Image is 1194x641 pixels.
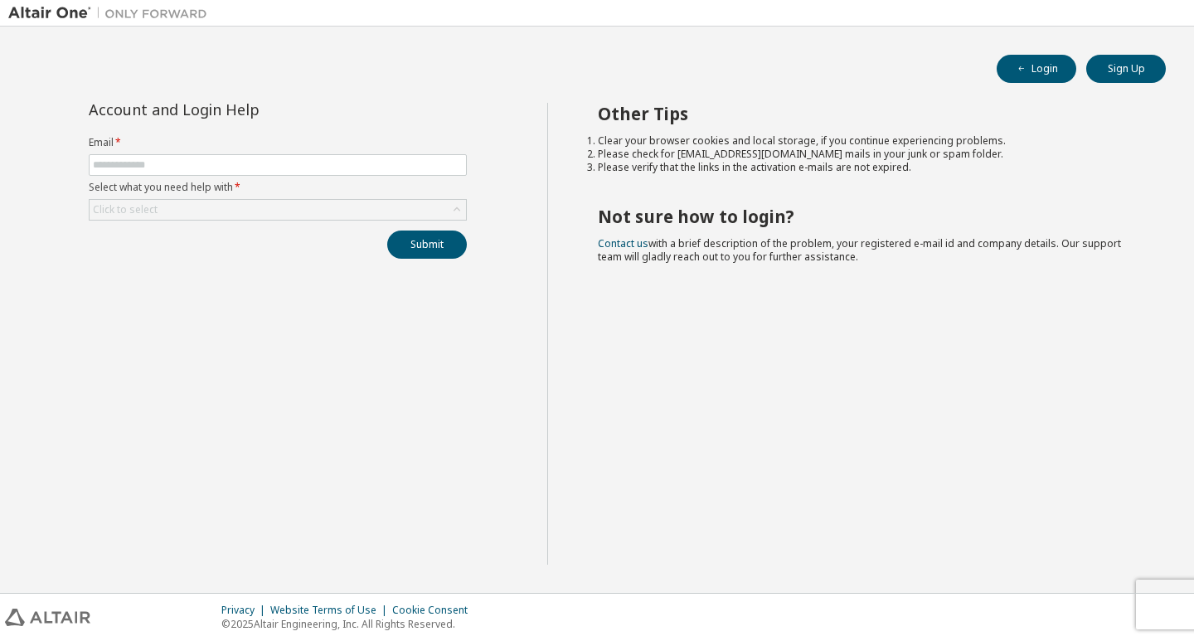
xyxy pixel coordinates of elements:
div: Website Terms of Use [270,604,392,617]
a: Contact us [598,236,648,250]
button: Submit [387,231,467,259]
img: altair_logo.svg [5,609,90,626]
label: Email [89,136,467,149]
div: Click to select [93,203,158,216]
button: Sign Up [1086,55,1166,83]
h2: Not sure how to login? [598,206,1137,227]
img: Altair One [8,5,216,22]
div: Cookie Consent [392,604,478,617]
span: with a brief description of the problem, your registered e-mail id and company details. Our suppo... [598,236,1121,264]
label: Select what you need help with [89,181,467,194]
div: Account and Login Help [89,103,391,116]
div: Privacy [221,604,270,617]
li: Please verify that the links in the activation e-mails are not expired. [598,161,1137,174]
button: Login [997,55,1076,83]
h2: Other Tips [598,103,1137,124]
li: Please check for [EMAIL_ADDRESS][DOMAIN_NAME] mails in your junk or spam folder. [598,148,1137,161]
li: Clear your browser cookies and local storage, if you continue experiencing problems. [598,134,1137,148]
div: Click to select [90,200,466,220]
p: © 2025 Altair Engineering, Inc. All Rights Reserved. [221,617,478,631]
